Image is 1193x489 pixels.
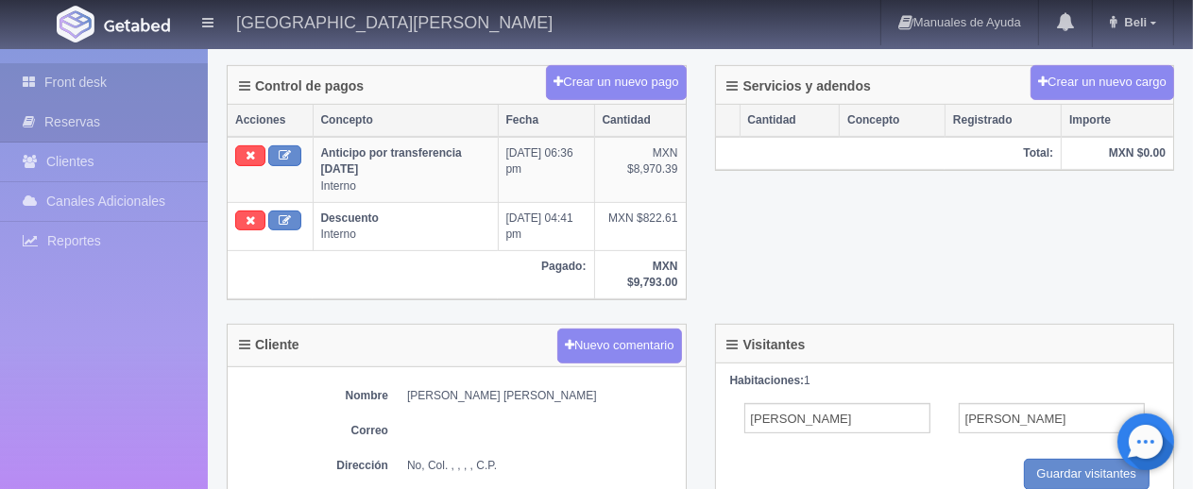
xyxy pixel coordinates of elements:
[239,79,364,93] h4: Control de pagos
[237,458,388,474] dt: Dirección
[594,250,685,298] th: MXN $9,793.00
[498,202,594,250] td: [DATE] 04:41 pm
[945,105,1061,137] th: Registrado
[594,137,685,202] td: MXN $8,970.39
[840,105,946,137] th: Concepto
[557,329,682,363] button: Nuevo comentario
[239,338,299,352] h4: Cliente
[1062,105,1173,137] th: Importe
[57,6,94,42] img: Getabed
[740,105,840,137] th: Cantidad
[236,9,553,33] h4: [GEOGRAPHIC_DATA][PERSON_NAME]
[104,18,170,32] img: Getabed
[321,146,462,176] b: Anticipo por transferencia [DATE]
[228,250,594,298] th: Pagado:
[1062,137,1173,170] th: MXN $0.00
[407,458,676,474] dd: No, Col. , , , , C.P.
[313,105,498,137] th: Concepto
[321,211,379,225] b: Descuento
[546,65,686,100] button: Crear un nuevo pago
[407,388,676,404] dd: [PERSON_NAME] [PERSON_NAME]
[313,137,498,202] td: Interno
[498,105,594,137] th: Fecha
[716,137,1062,170] th: Total:
[744,403,930,433] input: Nombre del Adulto
[727,338,806,352] h4: Visitantes
[727,79,871,93] h4: Servicios y adendos
[313,202,498,250] td: Interno
[594,105,685,137] th: Cantidad
[498,137,594,202] td: [DATE] 06:36 pm
[730,373,1160,389] div: 1
[730,374,805,387] strong: Habitaciones:
[237,388,388,404] dt: Nombre
[959,403,1145,433] input: Apellidos del Adulto
[228,105,313,137] th: Acciones
[1031,65,1174,100] button: Crear un nuevo cargo
[1120,15,1148,29] span: Beli
[594,202,685,250] td: MXN $822.61
[237,423,388,439] dt: Correo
